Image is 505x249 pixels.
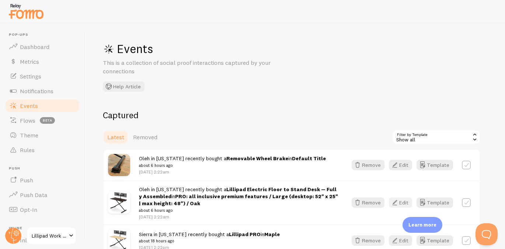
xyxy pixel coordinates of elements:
a: Dashboard [4,39,80,54]
span: Opt-In [20,206,37,213]
span: beta [40,117,55,124]
a: Events [4,98,80,113]
a: Removed [129,130,162,144]
span: Metrics [20,58,39,65]
strong: PRO: all inclusive premium features / Large (desktop: 52" x 25" | max height: 48") / Oak [139,193,338,207]
img: fomo-relay-logo-orange.svg [8,2,45,21]
a: Edit [389,197,417,208]
span: Pop-ups [9,32,80,37]
a: Theme [4,128,80,143]
small: about 6 hours ago [139,162,326,169]
h2: Captured [103,109,480,121]
a: Push Data [4,187,80,202]
a: Removable Wheel Brake [226,155,288,162]
span: Oleh in [US_STATE] recently bought a in [139,155,326,169]
p: [DATE] 2:22am [139,214,338,220]
span: Latest [107,133,124,141]
img: lillipad_wheel_brake_small.jpg [108,154,130,176]
button: Template [417,160,453,170]
span: Dashboard [20,43,49,50]
button: Edit [389,197,412,208]
img: Lillipad42Oak1.jpg [108,192,130,214]
a: Flows beta [4,113,80,128]
span: Removed [133,133,157,141]
a: Push [4,173,80,187]
button: Help Article [103,81,144,92]
h1: Events [103,41,324,56]
button: Remove [352,160,384,170]
a: Latest [103,130,129,144]
span: Flows [20,117,35,124]
span: Oleh in [US_STATE] recently bought a in [139,186,338,214]
span: Inline [9,226,80,231]
span: Push Data [20,191,48,199]
span: Push [20,176,33,184]
div: Show all [392,130,480,144]
iframe: Help Scout Beacon - Open [476,223,498,245]
p: [DATE] 2:22am [139,169,326,175]
span: Events [20,102,38,109]
small: about 6 hours ago [139,207,338,214]
a: Lillipad PRO [229,231,261,238]
span: Theme [20,131,38,139]
span: Settings [20,73,41,80]
p: Learn more [408,221,436,228]
span: Sierra in [US_STATE] recently bought a in [139,231,280,245]
button: Remove [352,197,384,208]
span: Notifications [20,87,53,95]
a: Opt-In [4,202,80,217]
a: Rules [4,143,80,157]
button: Edit [389,235,412,246]
button: Edit [389,160,412,170]
div: Learn more [403,217,442,233]
a: Edit [389,235,417,246]
p: This is a collection of social proof interactions captured by your connections [103,59,280,76]
span: Rules [20,146,35,154]
strong: Default Title [292,155,326,162]
a: Lillipad Electric Floor to Stand Desk — Fully Assembled [139,186,337,200]
small: about 18 hours ago [139,238,280,244]
a: Notifications [4,84,80,98]
a: Settings [4,69,80,84]
span: Push [9,166,80,171]
button: Template [417,197,453,208]
button: Template [417,235,453,246]
a: Metrics [4,54,80,69]
strong: Maple [264,231,280,238]
a: Lillipad Work Solutions [27,227,76,245]
button: Remove [352,235,384,246]
span: Lillipad Work Solutions [32,231,67,240]
a: Edit [389,160,417,170]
